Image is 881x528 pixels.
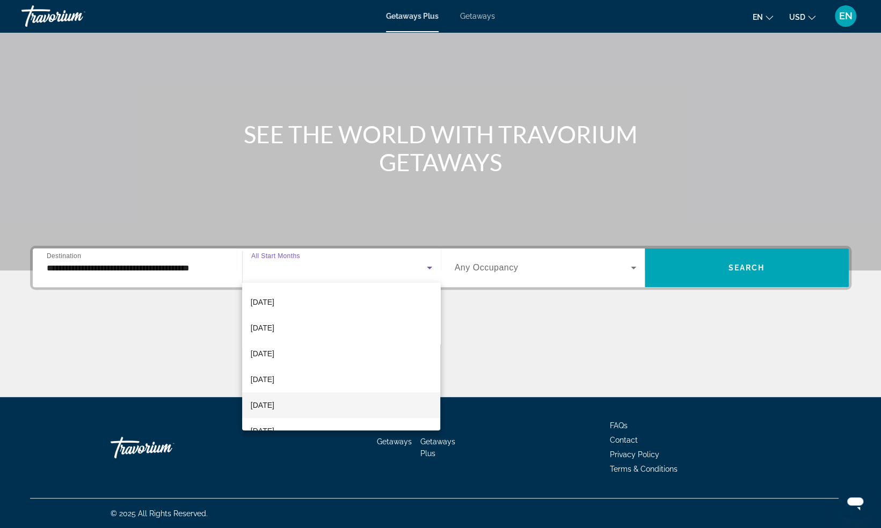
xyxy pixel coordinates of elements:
span: [DATE] [251,424,274,437]
span: [DATE] [251,347,274,360]
span: [DATE] [251,296,274,309]
span: [DATE] [251,399,274,412]
span: [DATE] [251,321,274,334]
iframe: Button to launch messaging window [838,485,872,519]
span: [DATE] [251,373,274,386]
